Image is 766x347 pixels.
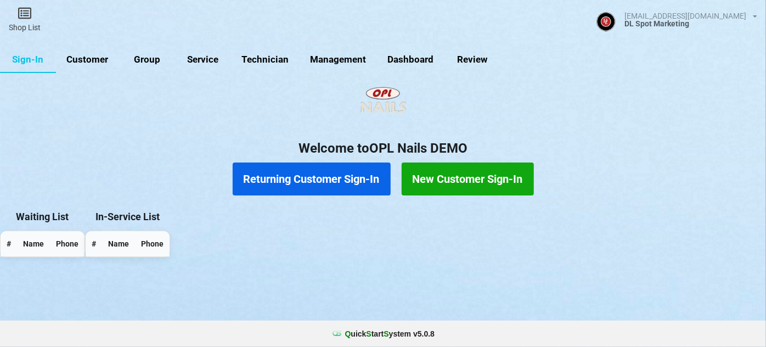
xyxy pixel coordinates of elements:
[1,231,17,257] th: #
[135,231,170,257] th: Phone
[444,47,500,73] a: Review
[624,12,746,20] div: [EMAIL_ADDRESS][DOMAIN_NAME]
[377,47,444,73] a: Dashboard
[345,328,435,339] b: uick tart ystem v 5.0.8
[624,20,757,27] div: DL Spot Marketing
[86,231,102,257] th: #
[102,231,135,257] th: Name
[367,329,371,338] span: S
[175,47,231,73] a: Service
[17,231,50,257] th: Name
[596,12,616,31] img: ACg8ocJBJY4Ud2iSZOJ0dI7f7WKL7m7EXPYQEjkk1zIsAGHMA41r1c4--g=s96-c
[233,163,391,195] button: Returning Customer Sign-In
[331,328,342,339] img: favicon.ico
[119,47,175,73] a: Group
[384,329,388,338] span: S
[56,47,119,73] a: Customer
[50,231,85,257] th: Phone
[231,47,300,73] a: Technician
[300,47,377,73] a: Management
[345,329,351,338] span: Q
[85,210,170,223] div: In-Service List
[346,80,419,124] img: OPLNails-Logo.png
[402,163,534,195] button: New Customer Sign-In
